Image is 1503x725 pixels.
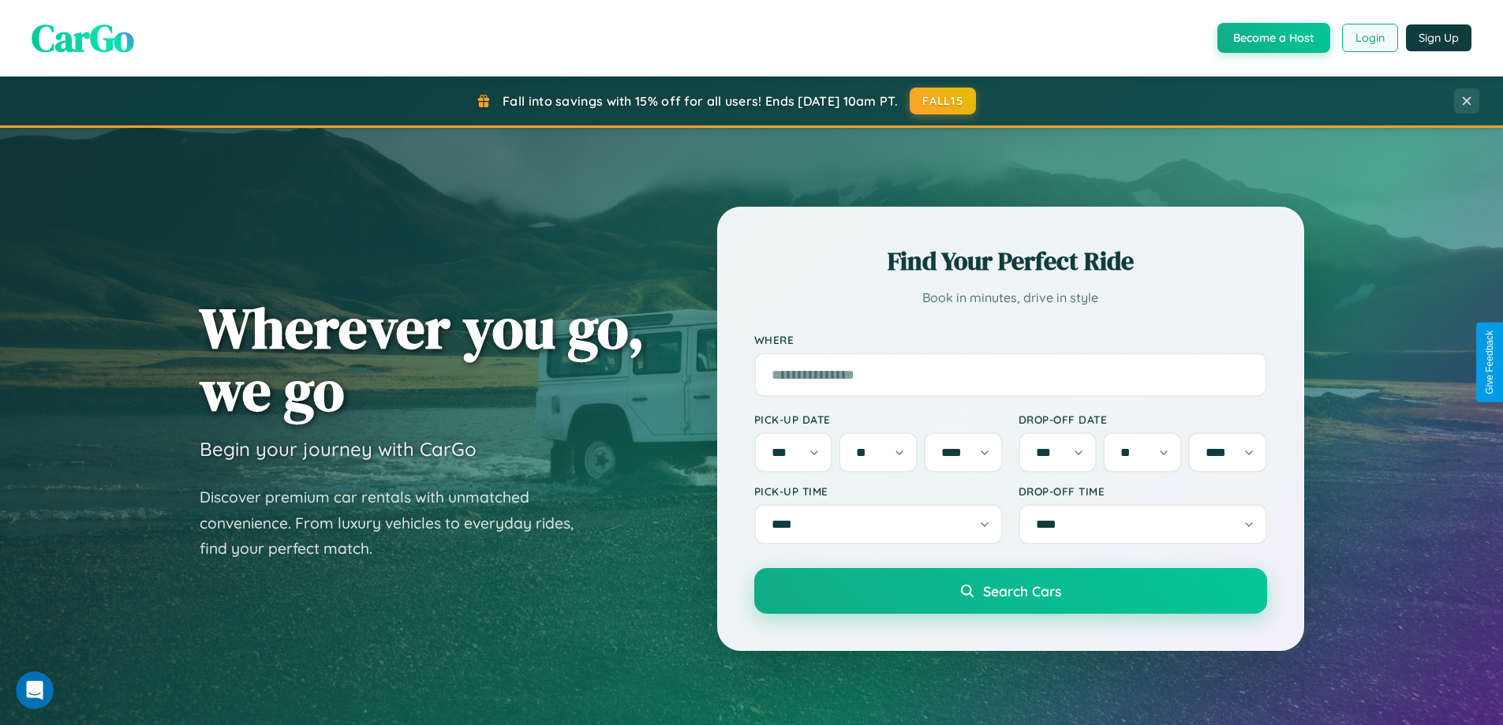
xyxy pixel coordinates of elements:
label: Drop-off Time [1019,484,1267,498]
h1: Wherever you go, we go [200,297,645,421]
label: Pick-up Time [754,484,1003,498]
p: Discover premium car rentals with unmatched convenience. From luxury vehicles to everyday rides, ... [200,484,594,562]
button: FALL15 [910,88,976,114]
iframe: Intercom live chat [16,671,54,709]
span: CarGo [32,12,134,64]
button: Login [1342,24,1398,52]
button: Search Cars [754,568,1267,614]
label: Pick-up Date [754,413,1003,426]
h3: Begin your journey with CarGo [200,437,477,461]
span: Search Cars [983,582,1061,600]
button: Sign Up [1406,24,1471,51]
label: Where [754,333,1267,346]
button: Become a Host [1217,23,1330,53]
h2: Find Your Perfect Ride [754,244,1267,278]
span: Fall into savings with 15% off for all users! Ends [DATE] 10am PT. [503,93,898,109]
label: Drop-off Date [1019,413,1267,426]
p: Book in minutes, drive in style [754,286,1267,309]
div: Give Feedback [1484,331,1495,394]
